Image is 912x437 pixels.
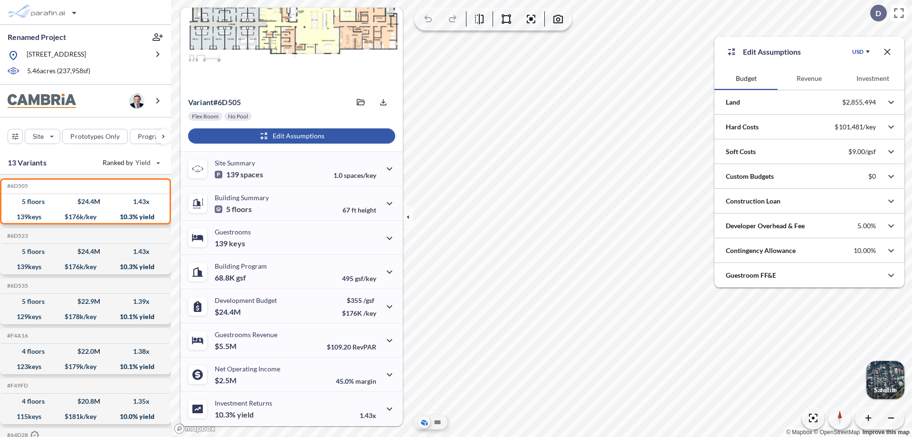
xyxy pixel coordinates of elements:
p: $5.5M [215,341,238,351]
p: Investment Returns [215,399,272,407]
p: Construction Loan [726,196,780,206]
p: [STREET_ADDRESS] [27,49,86,61]
h5: Click to copy the code [5,332,28,339]
p: Guestroom FF&E [726,271,776,280]
p: 5.46 acres ( 237,958 sf) [27,66,90,77]
h5: Click to copy the code [5,282,28,289]
p: 139 [215,239,245,248]
p: Program [138,132,164,141]
span: ft [351,206,356,214]
span: spaces/key [344,171,376,179]
button: Aerial View [418,417,430,428]
p: $2.5M [215,376,238,385]
span: Variant [188,97,213,107]
p: $109.20 [327,343,376,351]
span: /gsf [363,296,374,304]
button: Switcher ImageSatellite [866,361,904,399]
h5: Click to copy the code [5,382,28,389]
span: yield [237,410,254,419]
p: Custom Budgets [726,172,774,181]
p: 67 [342,206,376,214]
p: Renamed Project [8,32,66,42]
p: 13 Variants [8,157,47,168]
p: $101,481/key [835,123,876,131]
p: 45.0% [336,377,376,385]
p: Land [726,97,740,107]
img: BrandImage [8,94,76,108]
button: Edit Assumptions [188,128,395,144]
p: 68.8K [215,273,246,282]
span: height [358,206,376,214]
span: RevPAR [352,343,376,351]
p: 5.00% [857,222,876,230]
a: OpenStreetMap [814,429,860,436]
a: Mapbox [786,429,812,436]
span: keys [229,239,245,248]
p: Net Operating Income [215,365,280,373]
p: $24.4M [215,307,242,317]
p: $176K [342,309,376,317]
span: floors [232,204,252,214]
p: $2,855,494 [842,98,876,107]
img: user logo [129,93,144,108]
p: $355 [342,296,376,304]
p: # 6d505 [188,97,241,107]
span: margin [355,377,376,385]
p: Building Program [215,262,267,270]
button: Site [25,129,60,144]
p: Development Budget [215,296,277,304]
span: spaces [240,170,263,179]
p: $9.00/gsf [848,147,876,156]
p: Developer Overhead & Fee [726,221,805,231]
p: $0 [868,172,876,181]
span: /key [363,309,376,317]
p: 10.00% [854,246,876,255]
a: Mapbox homepage [174,423,216,434]
button: Ranked by Yield [95,155,166,170]
p: Edit Assumptions [743,46,801,58]
p: Guestrooms Revenue [215,330,277,339]
h5: Click to copy the code [5,233,28,239]
p: Contingency Allowance [726,246,796,255]
p: 495 [342,274,376,282]
div: USD [852,48,864,56]
p: Building Summary [215,194,269,202]
button: Budget [714,67,778,90]
button: Site Plan [432,417,443,428]
button: Program [130,129,181,144]
p: 139 [215,170,263,179]
p: No Pool [228,113,248,120]
p: 10.3% [215,410,254,419]
p: Hard Costs [726,122,759,132]
button: Prototypes Only [62,129,128,144]
p: 5 [215,204,252,214]
p: Guestrooms [215,228,251,236]
p: Site Summary [215,159,255,167]
p: Soft Costs [726,147,756,156]
p: Prototypes Only [70,132,120,141]
p: D [875,9,881,18]
p: Site [33,132,44,141]
button: Revenue [778,67,841,90]
img: Switcher Image [866,361,904,399]
span: gsf [236,273,246,282]
a: Improve this map [863,429,910,436]
p: 1.43x [360,411,376,419]
span: gsf/key [355,274,376,282]
h5: Click to copy the code [5,183,28,189]
button: Investment [841,67,904,90]
p: Flex Room [192,113,218,120]
p: Satellite [874,386,897,394]
span: Yield [135,158,151,167]
p: 1.0 [333,171,376,179]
